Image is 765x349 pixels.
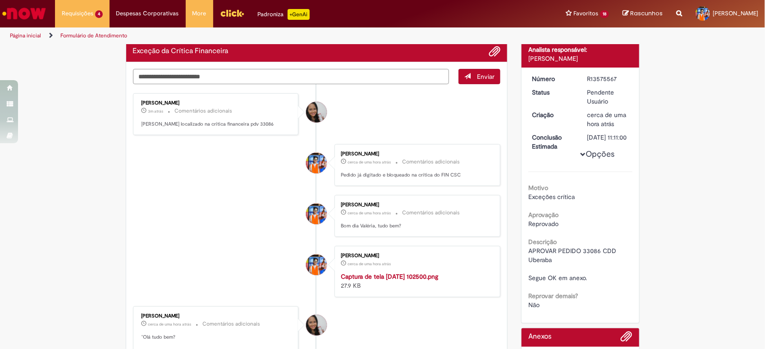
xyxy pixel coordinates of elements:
h2: Exceção da Crítica Financeira Histórico de tíquete [133,47,229,55]
span: APROVAR PEDIDO 33086 CDD Uberaba Segue OK em anexo. [528,247,618,282]
div: Artur Lacerda [306,153,327,173]
span: cerca de uma hora atrás [348,210,391,216]
span: Não [528,301,540,309]
div: Valeria Maria Da Conceicao [306,315,327,335]
div: Valeria Maria Da Conceicao [306,102,327,122]
b: Aprovação [528,211,559,219]
div: Padroniza [258,9,310,20]
button: Adicionar anexos [621,331,632,347]
p: Bom dia Valéria, tudo bem? [341,222,491,230]
textarea: Digite sua mensagem aqui... [133,69,449,85]
span: Enviar [477,73,495,81]
button: Adicionar anexos [489,45,500,57]
span: Rascunhos [630,9,663,18]
small: Comentários adicionais [175,107,233,115]
div: R13575567 [587,74,629,83]
div: [DATE] 11:11:00 [587,133,629,142]
span: More [192,9,206,18]
a: Rascunhos [623,9,663,18]
span: [PERSON_NAME] [713,9,758,17]
p: [PERSON_NAME] localizado na critica financeira pdv 33086 [142,121,292,128]
span: cerca de uma hora atrás [348,261,391,267]
b: Descrição [528,238,557,246]
a: Página inicial [10,32,41,39]
span: 4 [95,10,103,18]
div: Artur Lacerda [306,254,327,275]
div: Artur Lacerda [306,204,327,224]
dt: Criação [525,110,581,119]
small: Comentários adicionais [203,320,261,328]
div: [PERSON_NAME] [142,313,292,319]
a: Captura de tela [DATE] 102500.png [341,272,438,281]
p: +GenAi [288,9,310,20]
div: Analista responsável: [528,45,632,54]
div: Pendente Usuário [587,88,629,106]
div: 27.9 KB [341,272,491,290]
span: cerca de uma hora atrás [148,322,192,327]
small: Comentários adicionais [402,158,460,166]
h2: Anexos [528,333,551,341]
span: 3m atrás [148,109,164,114]
div: [PERSON_NAME] [341,151,491,157]
time: 29/09/2025 10:25:22 [348,210,391,216]
img: ServiceNow [1,5,47,23]
dt: Número [525,74,581,83]
span: 18 [600,10,609,18]
span: cerca de uma hora atrás [348,159,391,165]
a: Formulário de Atendimento [60,32,127,39]
ul: Trilhas de página [7,27,503,44]
dt: Conclusão Estimada [525,133,581,151]
time: 29/09/2025 10:25:13 [348,261,391,267]
time: 29/09/2025 10:25:56 [348,159,391,165]
div: [PERSON_NAME] [528,54,632,63]
small: Comentários adicionais [402,209,460,217]
span: Despesas Corporativas [116,9,179,18]
img: click_logo_yellow_360x200.png [220,6,244,20]
time: 29/09/2025 10:08:02 [587,111,627,128]
dt: Status [525,88,581,97]
b: Motivo [528,184,548,192]
span: Exceções crítica [528,193,575,201]
time: 29/09/2025 11:09:09 [148,109,164,114]
span: cerca de uma hora atrás [587,111,627,128]
b: Reprovar demais? [528,292,578,300]
span: Requisições [62,9,93,18]
span: Favoritos [573,9,598,18]
button: Enviar [458,69,500,84]
div: [PERSON_NAME] [142,100,292,106]
div: [PERSON_NAME] [341,253,491,258]
div: 29/09/2025 10:08:02 [587,110,629,128]
div: [PERSON_NAME] [341,202,491,208]
span: Reprovado [528,220,559,228]
p: Pedido já digitado e bloqueado na crítica do FIN CSC [341,172,491,179]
